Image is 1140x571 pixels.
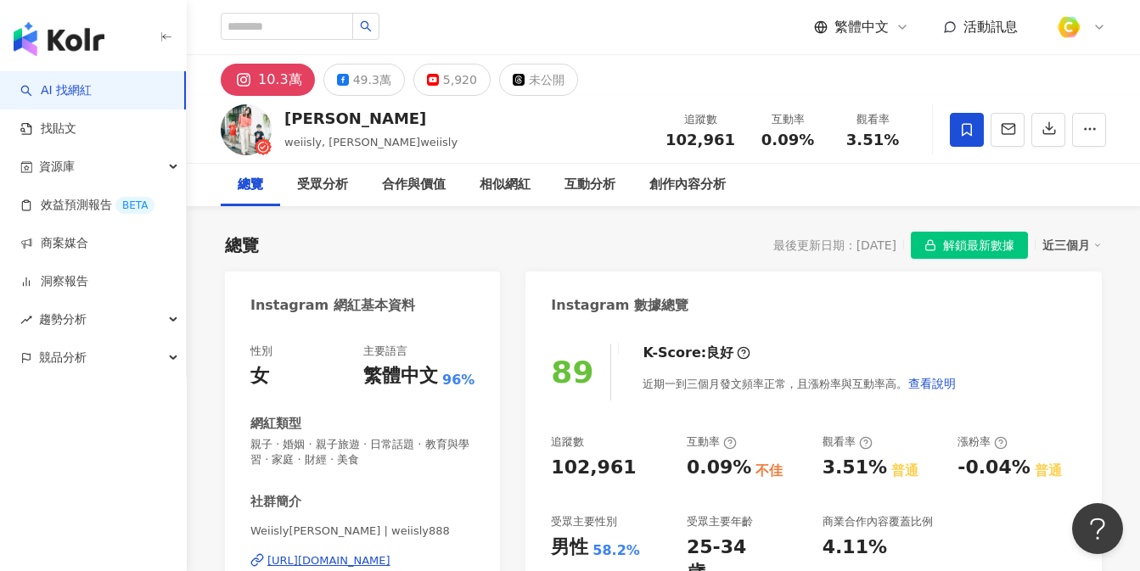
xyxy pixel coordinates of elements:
[823,514,933,529] div: 商業合作內容覆蓋比例
[258,68,302,92] div: 10.3萬
[963,19,1018,35] span: 活動訊息
[20,273,88,290] a: 洞察報告
[14,22,104,56] img: logo
[891,462,918,480] div: 普通
[592,541,640,560] div: 58.2%
[225,233,259,257] div: 總覽
[20,120,76,137] a: 找貼文
[20,82,92,99] a: searchAI 找網紅
[250,415,301,433] div: 網紅類型
[363,344,407,359] div: 主要語言
[823,434,873,450] div: 觀看率
[363,363,438,389] div: 繁體中文
[551,535,588,561] div: 男性
[250,363,269,389] div: 女
[284,136,458,148] span: weiisly, [PERSON_NAME]weiisly
[823,455,887,481] div: 3.51%
[221,64,315,96] button: 10.3萬
[755,462,783,480] div: 不佳
[250,493,301,511] div: 社群簡介
[846,132,899,148] span: 3.51%
[250,437,475,467] span: 親子 · 婚姻 · 親子旅遊 · 日常話題 · 教育與學習 · 家庭 · 財經 · 美食
[1053,11,1085,43] img: %E6%96%B9%E5%BD%A2%E7%B4%94.png
[382,175,446,195] div: 合作與價值
[834,18,889,36] span: 繁體中文
[250,553,475,568] a: [URL][DOMAIN_NAME]
[1035,462,1062,480] div: 普通
[761,132,814,148] span: 0.09%
[911,232,1028,259] button: 解鎖最新數據
[480,175,531,195] div: 相似網紅
[665,131,735,148] span: 102,961
[39,148,75,186] span: 資源庫
[443,68,477,92] div: 5,920
[529,68,564,92] div: 未公開
[706,344,733,362] div: 良好
[840,111,905,128] div: 觀看率
[957,434,1008,450] div: 漲粉率
[297,175,348,195] div: 受眾分析
[39,300,87,339] span: 趨勢分析
[1042,234,1102,256] div: 近三個月
[823,535,887,561] div: 4.11%
[250,523,475,539] span: Weiisly[PERSON_NAME] | weiisly888
[20,314,32,326] span: rise
[551,296,688,315] div: Instagram 數據總覽
[221,104,272,155] img: KOL Avatar
[499,64,578,96] button: 未公開
[1072,503,1123,554] iframe: Help Scout Beacon - Open
[957,455,1030,481] div: -0.04%
[687,434,737,450] div: 互動率
[250,296,415,315] div: Instagram 網紅基本資料
[643,344,750,362] div: K-Score :
[551,355,593,389] div: 89
[687,455,751,481] div: 0.09%
[687,514,753,529] div: 受眾主要年齡
[907,367,957,400] button: 查看說明
[267,553,390,568] div: [URL][DOMAIN_NAME]
[20,235,88,252] a: 商案媒合
[20,197,154,214] a: 效益預測報告BETA
[551,434,584,450] div: 追蹤數
[250,344,272,359] div: 性別
[755,111,820,128] div: 互動率
[665,111,735,128] div: 追蹤數
[551,514,617,529] div: 受眾主要性別
[284,108,458,129] div: [PERSON_NAME]
[551,455,636,481] div: 102,961
[773,238,896,252] div: 最後更新日期：[DATE]
[360,20,372,32] span: search
[39,339,87,377] span: 競品分析
[442,371,475,389] span: 96%
[643,367,957,400] div: 近期一到三個月發文頻率正常，且漲粉率與互動率高。
[943,232,1014,260] span: 解鎖最新數據
[238,175,263,195] div: 總覽
[353,68,391,92] div: 49.3萬
[908,377,956,390] span: 查看說明
[323,64,405,96] button: 49.3萬
[649,175,726,195] div: 創作內容分析
[413,64,491,96] button: 5,920
[564,175,615,195] div: 互動分析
